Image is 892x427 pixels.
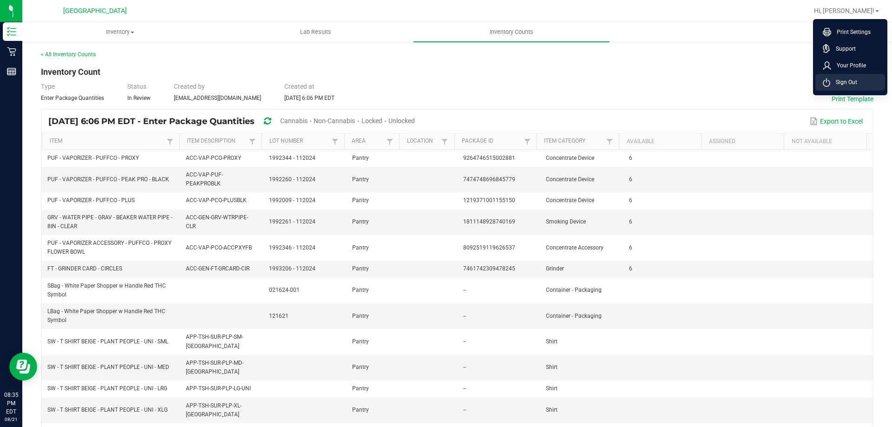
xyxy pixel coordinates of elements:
span: -- [463,407,466,413]
span: Locked [361,117,382,125]
span: 6 [629,176,632,183]
span: 1219371001155150 [463,197,515,204]
span: 1993206 - 112024 [269,265,315,272]
span: Shirt [546,385,557,392]
a: Filter [247,136,258,147]
span: PUF - VAPORIZER ACCESSORY - PUFFCO - PROXY FLOWER BOWL [47,240,171,255]
span: Grinder [546,265,564,272]
li: Sign Out [815,74,885,91]
span: Pantry [352,155,369,161]
span: In Review [127,95,151,101]
span: ACC-VAP-PUF-PEAKPROBLK [186,171,223,187]
a: ItemSortable [50,138,164,145]
span: Pantry [352,244,369,251]
span: Pantry [352,176,369,183]
span: 8092519119626537 [463,244,515,251]
span: 7474748696845779 [463,176,515,183]
inline-svg: Inventory [7,27,16,36]
a: AreaSortable [352,138,384,145]
span: Print Settings [831,27,871,37]
span: Lab Results [288,28,344,36]
a: Filter [384,136,395,147]
span: 6 [629,197,632,204]
span: Created at [284,83,315,90]
span: -- [463,385,466,392]
a: Lot NumberSortable [269,138,329,145]
span: Inventory Counts [477,28,546,36]
span: Pantry [352,265,369,272]
span: Pantry [352,287,369,293]
span: Sign Out [830,78,857,87]
span: Pantry [352,364,369,370]
span: 121621 [269,313,289,319]
a: Support [823,44,881,53]
span: Shirt [546,407,557,413]
span: 1811148928740169 [463,218,515,225]
span: APP-TSH-SUR-PLP-MD-[GEOGRAPHIC_DATA] [186,360,243,375]
span: Pantry [352,218,369,225]
span: SW - T SHIRT BEIGE - PLANT PEOPLE - UNI - MED [47,364,169,370]
span: 1992260 - 112024 [269,176,315,183]
span: LBag - White Paper Shopper w Handle Red THC Symbol [47,308,165,323]
span: APP-TSH-SUR-PLP-LG-UNI [186,385,251,392]
span: ACC-GEN-GRV-WTRPIPE-CLR [186,214,248,230]
a: < All Inventory Counts [41,51,96,58]
a: Item DescriptionSortable [187,138,247,145]
span: [GEOGRAPHIC_DATA] [63,7,127,15]
span: 021624-001 [269,287,300,293]
span: Hi, [PERSON_NAME]! [814,7,874,14]
span: Pantry [352,407,369,413]
span: -- [463,364,466,370]
a: Filter [329,136,341,147]
span: APP-TSH-SUR-PLP-XL-[GEOGRAPHIC_DATA] [186,402,242,418]
span: SW - T SHIRT BEIGE - PLANT PEOPLE - UNI - XLG [47,407,168,413]
span: 1992346 - 112024 [269,244,315,251]
span: 1992261 - 112024 [269,218,315,225]
span: Container - Packaging [546,313,602,319]
span: ACC-GEN-FT-GRCARD-CIR [186,265,249,272]
span: Non-Cannabis [314,117,355,125]
span: Container - Packaging [546,287,602,293]
span: PUF - VAPORIZER - PUFFCO - PEAK PRO - BLACK [47,176,169,183]
button: Print Template [832,94,873,104]
p: 08:35 PM EDT [4,391,18,416]
span: GRV - WATER PIPE - GRAV - BEAKER WATER PIPE - 8IN - CLEAR [47,214,172,230]
th: Available [619,133,701,150]
span: 1992344 - 112024 [269,155,315,161]
th: Assigned [702,133,784,150]
span: Support [830,44,856,53]
span: Concentrate Accessory [546,244,603,251]
span: 6 [629,244,632,251]
a: Filter [439,136,450,147]
span: Pantry [352,385,369,392]
span: 6 [629,155,632,161]
button: Export to Excel [807,113,865,129]
span: -- [463,338,466,345]
span: Pantry [352,338,369,345]
a: Lab Results [218,22,413,42]
span: Created by [174,83,205,90]
span: APP-TSH-SUR-PLP-SM-[GEOGRAPHIC_DATA] [186,334,243,349]
span: PUF - VAPORIZER - PUFFCO - PROXY [47,155,139,161]
a: Inventory [22,22,218,42]
a: Filter [604,136,615,147]
span: Pantry [352,313,369,319]
div: [DATE] 6:06 PM EDT - Enter Package Quantities [48,113,422,130]
span: Shirt [546,364,557,370]
span: Type [41,83,55,90]
span: -- [463,287,466,293]
span: SW - T SHIRT BEIGE - PLANT PEOPLE - UNI - SML [47,338,168,345]
span: -- [463,313,466,319]
a: LocationSortable [407,138,439,145]
span: SW - T SHIRT BEIGE - PLANT PEOPLE - UNI - LRG [47,385,167,392]
span: 9264746515002881 [463,155,515,161]
span: ACC-VAP-PCO-PLUSBLK [186,197,247,204]
span: Shirt [546,338,557,345]
th: Not Available [784,133,866,150]
span: Concentrate Device [546,176,594,183]
a: Filter [164,136,176,147]
span: Concentrate Device [546,197,594,204]
span: FT - GRINDER CARD - CIRCLES [47,265,122,272]
span: Smoking Device [546,218,586,225]
span: Cannabis [280,117,308,125]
